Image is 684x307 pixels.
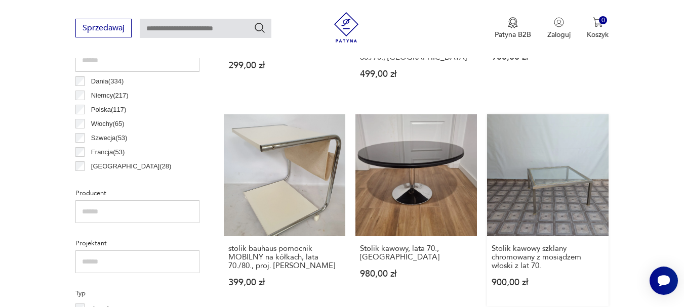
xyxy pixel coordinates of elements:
[331,12,361,42] img: Patyna - sklep z meblami i dekoracjami vintage
[91,76,124,87] p: Dania ( 334 )
[91,161,171,172] p: [GEOGRAPHIC_DATA] ( 28 )
[495,17,531,39] button: Patyna B2B
[360,70,472,78] p: 499,00 zł
[75,188,199,199] p: Producent
[492,53,604,61] p: 900,00 zł
[355,114,477,306] a: Stolik kawowy, lata 70., NiemcyStolik kawowy, lata 70., [GEOGRAPHIC_DATA]980,00 zł
[554,17,564,27] img: Ikonka użytkownika
[228,278,341,287] p: 399,00 zł
[228,61,341,70] p: 299,00 zł
[91,104,126,115] p: Polska ( 117 )
[91,118,125,129] p: Włochy ( 65 )
[91,133,128,144] p: Szwecja ( 53 )
[91,90,129,101] p: Niemcy ( 217 )
[495,30,531,39] p: Patyna B2B
[224,114,345,306] a: stolik bauhaus pomocnik MOBILNY na kółkach, lata 70./80., proj. Thomas Jelinekstolik bauhaus pomo...
[254,22,266,34] button: Szukaj
[228,244,341,270] h3: stolik bauhaus pomocnik MOBILNY na kółkach, lata 70./80., proj. [PERSON_NAME]
[495,17,531,39] a: Ikona medaluPatyna B2B
[75,288,199,299] p: Typ
[360,270,472,278] p: 980,00 zł
[599,16,608,25] div: 0
[587,17,609,39] button: 0Koszyk
[75,19,132,37] button: Sprzedawaj
[360,36,472,62] h3: VARIETT, stolik / pomocnik MOBILNY, na kółkach, lata 60./70., [GEOGRAPHIC_DATA]
[75,25,132,32] a: Sprzedawaj
[360,244,472,261] h3: Stolik kawowy, lata 70., [GEOGRAPHIC_DATA]
[91,175,150,186] p: Czechosłowacja ( 22 )
[650,267,678,295] iframe: Smartsupp widget button
[75,238,199,249] p: Projektant
[492,278,604,287] p: 900,00 zł
[587,30,609,39] p: Koszyk
[547,30,571,39] p: Zaloguj
[91,147,125,158] p: Francja ( 53 )
[547,17,571,39] button: Zaloguj
[508,17,518,28] img: Ikona medalu
[492,244,604,270] h3: Stolik kawowy szklany chromowany z mosiądzem włoski z lat 70.
[593,17,603,27] img: Ikona koszyka
[487,114,609,306] a: Stolik kawowy szklany chromowany z mosiądzem włoski z lat 70.Stolik kawowy szklany chromowany z m...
